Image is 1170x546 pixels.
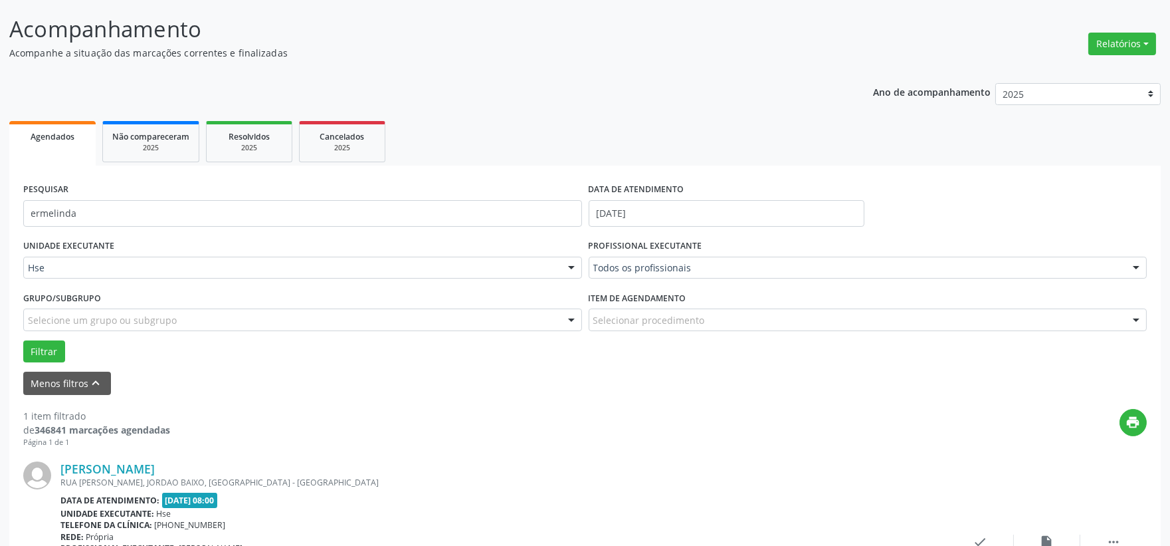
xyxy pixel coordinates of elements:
[1126,415,1141,430] i: print
[9,46,815,60] p: Acompanhe a situação das marcações correntes e finalizadas
[593,313,705,327] span: Selecionar procedimento
[229,131,270,142] span: Resolvidos
[112,143,189,153] div: 2025
[1088,33,1156,55] button: Relatórios
[86,531,114,543] span: Própria
[23,180,68,200] label: PESQUISAR
[60,508,154,519] b: Unidade executante:
[589,236,702,257] label: PROFISSIONAL EXECUTANTE
[23,409,170,423] div: 1 item filtrado
[112,131,189,142] span: Não compareceram
[28,261,555,275] span: Hse
[28,313,177,327] span: Selecione um grupo ou subgrupo
[1120,409,1147,436] button: print
[309,143,375,153] div: 2025
[589,288,686,309] label: Item de agendamento
[60,477,947,488] div: RUA [PERSON_NAME], JORDAO BAIXO, [GEOGRAPHIC_DATA] - [GEOGRAPHIC_DATA]
[60,519,152,531] b: Telefone da clínica:
[23,341,65,363] button: Filtrar
[320,131,365,142] span: Cancelados
[157,508,171,519] span: Hse
[23,200,582,227] input: Nome, código do beneficiário ou CPF
[35,424,170,436] strong: 346841 marcações agendadas
[216,143,282,153] div: 2025
[89,376,104,390] i: keyboard_arrow_up
[23,437,170,448] div: Página 1 de 1
[31,131,74,142] span: Agendados
[155,519,226,531] span: [PHONE_NUMBER]
[873,83,991,100] p: Ano de acompanhamento
[589,180,684,200] label: DATA DE ATENDIMENTO
[60,462,155,476] a: [PERSON_NAME]
[23,423,170,437] div: de
[60,531,84,543] b: Rede:
[9,13,815,46] p: Acompanhamento
[23,462,51,489] img: img
[23,236,114,257] label: UNIDADE EXECUTANTE
[23,288,101,309] label: Grupo/Subgrupo
[60,495,159,506] b: Data de atendimento:
[593,261,1120,275] span: Todos os profissionais
[162,493,218,508] span: [DATE] 08:00
[589,200,864,227] input: Selecione um intervalo
[23,372,111,395] button: Menos filtroskeyboard_arrow_up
